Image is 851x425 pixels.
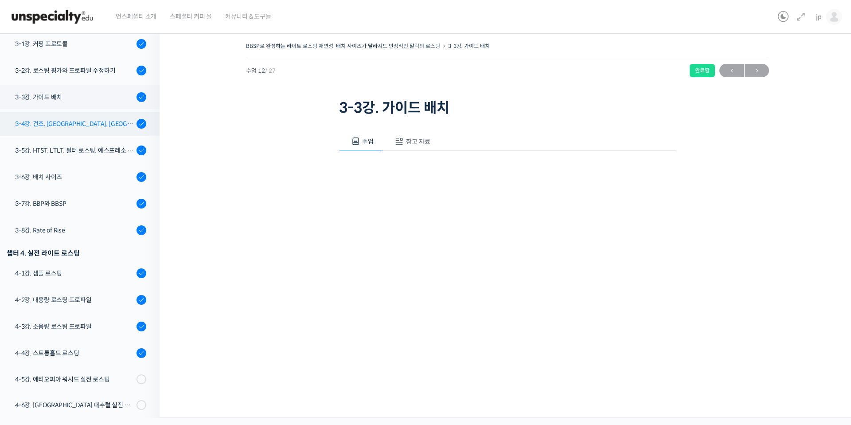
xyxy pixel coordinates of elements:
[406,138,430,146] span: 참고 자료
[15,146,134,155] div: 3-5강. HTST, LTLT, 필터 로스팅, 에스프레소 로스팅
[690,64,715,77] div: 완료함
[59,281,114,303] a: Messages
[23,295,38,302] span: Home
[15,374,134,384] div: 4-5강. 에티오피아 워시드 실전 로스팅
[15,322,134,331] div: 4-3강. 소용량 로스팅 프로파일
[719,64,744,77] a: ←이전
[745,65,769,77] span: →
[246,43,440,49] a: BBSP로 완성하는 라이트 로스팅 재연성: 배치 사이즈가 달라져도 안정적인 말릭의 로스팅
[816,13,822,21] span: jp
[15,348,134,358] div: 4-4강. 스트롱홀드 로스팅
[7,247,146,259] div: 챕터 4. 실전 라이트 로스팅
[15,199,134,209] div: 3-7강. BBP와 BBSP
[362,138,374,146] span: 수업
[15,66,134,75] div: 3-2강. 로스팅 평가와 프로파일 수정하기
[448,43,490,49] a: 3-3강. 가이드 배치
[15,172,134,182] div: 3-6강. 배치 사이즈
[339,99,676,116] h1: 3-3강. 가이드 배치
[15,39,134,49] div: 3-1강. 커핑 프로토콜
[15,225,134,235] div: 3-8강. Rate of Rise
[15,268,134,278] div: 4-1강. 샘플 로스팅
[3,281,59,303] a: Home
[15,295,134,305] div: 4-2강. 대용량 로스팅 프로파일
[719,65,744,77] span: ←
[246,68,276,74] span: 수업 12
[114,281,170,303] a: Settings
[74,295,100,302] span: Messages
[15,400,134,410] div: 4-6강. [GEOGRAPHIC_DATA] 내추럴 실전 로스팅
[131,295,153,302] span: Settings
[15,119,134,129] div: 3-4강. 건조, [GEOGRAPHIC_DATA], [GEOGRAPHIC_DATA] 구간의 화력 분배
[745,64,769,77] a: 다음→
[15,92,134,102] div: 3-3강. 가이드 배치
[265,67,276,75] span: / 27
